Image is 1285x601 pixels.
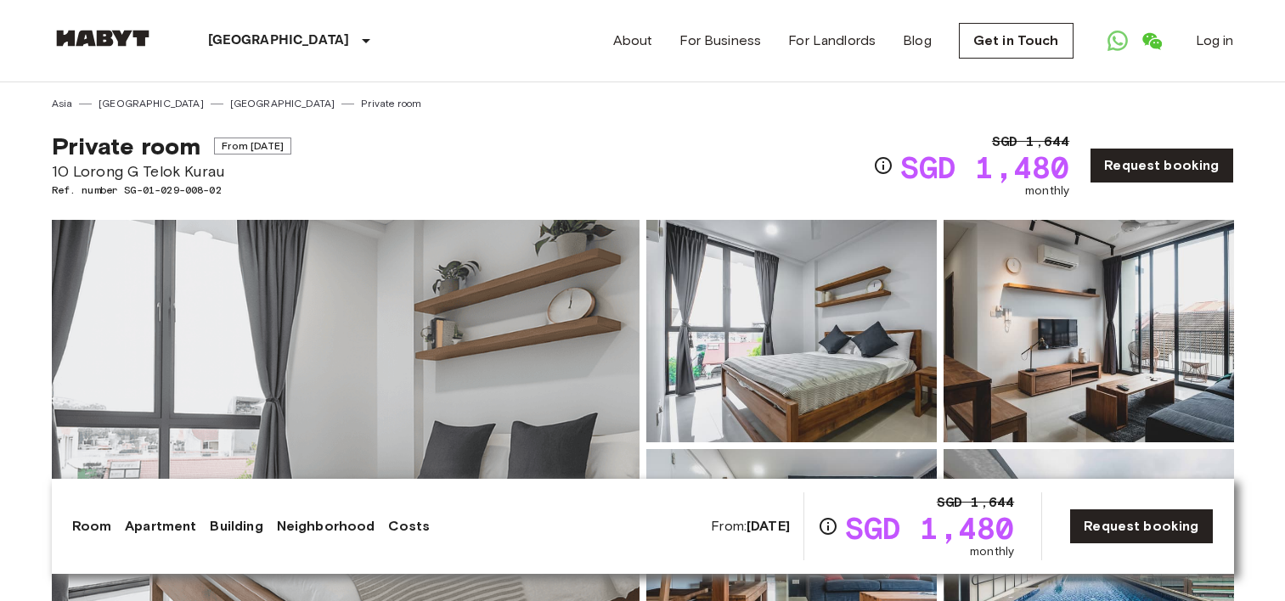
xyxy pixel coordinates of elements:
a: Costs [388,516,430,536]
a: Blog [903,31,932,51]
b: [DATE] [747,518,790,534]
a: [GEOGRAPHIC_DATA] [99,96,204,111]
a: Neighborhood [277,516,375,536]
a: Building [210,516,262,536]
span: SGD 1,644 [992,132,1069,152]
span: SGD 1,480 [845,513,1014,543]
a: Request booking [1090,148,1233,183]
img: Habyt [52,30,154,47]
span: 10 Lorong G Telok Kurau [52,160,291,183]
p: [GEOGRAPHIC_DATA] [208,31,350,51]
a: Room [72,516,112,536]
a: Apartment [125,516,196,536]
a: Private room [361,96,421,111]
span: SGD 1,644 [937,492,1014,513]
span: From [DATE] [214,138,291,154]
span: monthly [1025,183,1069,199]
a: Open WhatsApp [1101,24,1135,58]
a: Asia [52,96,73,111]
span: SGD 1,480 [900,152,1069,183]
span: From: [711,517,790,536]
a: For Landlords [788,31,876,51]
a: Log in [1196,31,1234,51]
span: Private room [52,132,201,160]
img: Picture of unit SG-01-029-008-02 [646,220,937,442]
svg: Check cost overview for full price breakdown. Please note that discounts apply to new joiners onl... [818,516,838,536]
svg: Check cost overview for full price breakdown. Please note that discounts apply to new joiners onl... [873,155,893,176]
a: About [613,31,653,51]
a: [GEOGRAPHIC_DATA] [230,96,335,111]
a: For Business [679,31,761,51]
a: Request booking [1069,508,1213,544]
img: Picture of unit SG-01-029-008-02 [944,220,1234,442]
a: Open WeChat [1135,24,1169,58]
span: Ref. number SG-01-029-008-02 [52,183,291,198]
a: Get in Touch [959,23,1074,59]
span: monthly [970,543,1014,560]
